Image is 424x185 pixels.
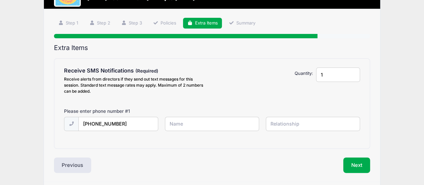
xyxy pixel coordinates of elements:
a: Step 3 [117,18,146,29]
input: Relationship [266,117,360,131]
button: Next [343,157,370,173]
a: Policies [148,18,181,29]
a: Extra Items [183,18,222,29]
button: Previous [54,157,92,173]
input: Name [165,117,259,131]
a: Step 1 [54,18,83,29]
a: Step 2 [85,18,115,29]
input: Quantity [316,67,360,82]
h4: Receive SMS Notifications [64,67,209,74]
div: Receive alerts from directors if they send out text messages for this session. Standard text mess... [64,76,209,94]
a: Summary [224,18,260,29]
span: 1 [128,108,130,114]
h2: Extra Items [54,44,370,52]
label: Please enter phone number # [64,108,130,114]
input: (xxx) xxx-xxxx [78,117,158,131]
